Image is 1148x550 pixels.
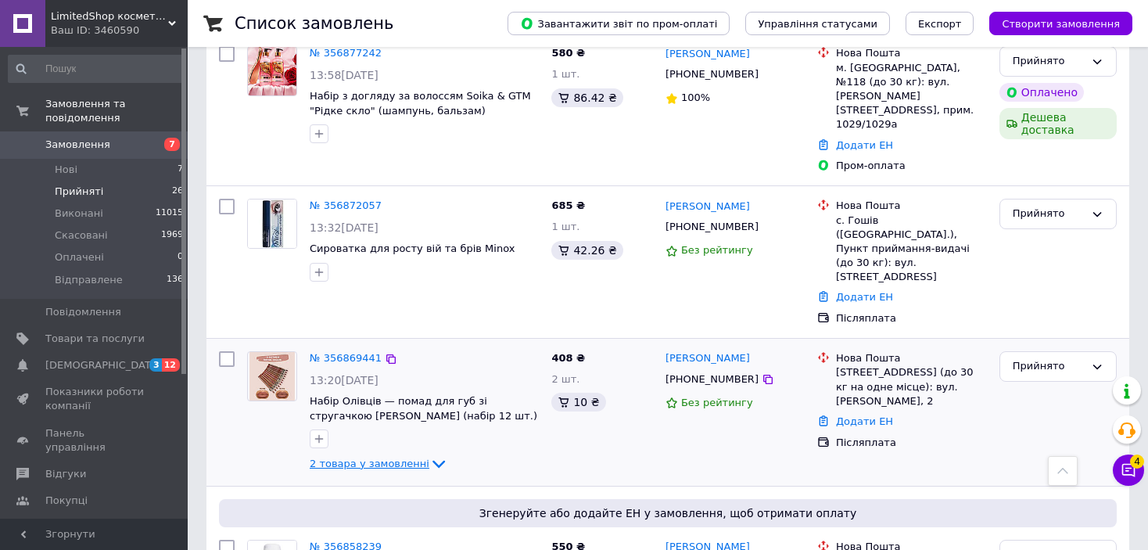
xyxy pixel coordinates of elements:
[45,305,121,319] span: Повідомлення
[310,352,382,364] a: № 356869441
[551,373,579,385] span: 2 шт.
[665,351,750,366] a: [PERSON_NAME]
[162,358,180,372] span: 12
[681,397,753,408] span: Без рейтингу
[1013,53,1085,70] div: Прийнято
[1130,455,1144,469] span: 4
[247,199,297,249] a: Фото товару
[45,385,145,413] span: Показники роботи компанії
[248,200,296,248] img: Фото товару
[247,351,297,401] a: Фото товару
[662,369,762,390] div: [PHONE_NUMBER]
[836,365,987,408] div: [STREET_ADDRESS] (до 30 кг на одне місце): вул. [PERSON_NAME], 2
[164,138,180,151] span: 7
[45,332,145,346] span: Товари та послуги
[55,228,108,243] span: Скасовані
[45,494,88,508] span: Покупці
[178,250,183,264] span: 0
[551,352,585,364] span: 408 ₴
[665,47,750,62] a: [PERSON_NAME]
[836,415,893,427] a: Додати ЕН
[55,163,77,177] span: Нові
[55,207,103,221] span: Виконані
[836,291,893,303] a: Додати ЕН
[235,14,393,33] h1: Список замовлень
[551,221,579,232] span: 1 шт.
[1113,455,1144,486] button: Чат з покупцем4
[662,64,762,84] div: [PHONE_NUMBER]
[836,351,987,365] div: Нова Пошта
[551,393,605,412] div: 10 ₴
[681,244,753,256] span: Без рейтингу
[178,163,183,177] span: 7
[836,46,987,60] div: Нова Пошта
[836,311,987,325] div: Післяплата
[745,12,890,35] button: Управління статусами
[45,426,145,455] span: Панель управління
[310,395,537,422] a: Набір Олівців — помад для губ зі стругачкою [PERSON_NAME] (набір 12 шт.)
[310,374,378,386] span: 13:20[DATE]
[310,47,382,59] a: № 356877242
[999,83,1084,102] div: Оплачено
[906,12,974,35] button: Експорт
[1002,18,1120,30] span: Створити замовлення
[156,207,183,221] span: 11015
[167,273,183,287] span: 136
[45,138,110,152] span: Замовлення
[918,18,962,30] span: Експорт
[836,199,987,213] div: Нова Пошта
[758,18,877,30] span: Управління статусами
[999,108,1117,139] div: Дешева доставка
[974,17,1132,29] a: Створити замовлення
[310,221,378,234] span: 13:32[DATE]
[836,61,987,132] div: м. [GEOGRAPHIC_DATA], №118 (до 30 кг): вул. [PERSON_NAME][STREET_ADDRESS], прим. 1029/1029а
[55,273,123,287] span: Відправлене
[665,200,750,214] a: [PERSON_NAME]
[836,436,987,450] div: Післяплата
[55,185,103,199] span: Прийняті
[310,458,448,469] a: 2 товара у замовленні
[310,90,531,117] a: Набір з догляду за волоссям Soika & GTM "Рідке скло" (шампунь, бальзам)
[662,217,762,237] div: [PHONE_NUMBER]
[55,250,104,264] span: Оплачені
[247,46,297,96] a: Фото товару
[310,200,382,211] a: № 356872057
[551,88,622,107] div: 86.42 ₴
[45,358,161,372] span: [DEMOGRAPHIC_DATA]
[51,9,168,23] span: LimitedShop косметика, аксесуари, одяг та взуття
[249,352,295,401] img: Фото товару
[836,214,987,285] div: с. Гошів ([GEOGRAPHIC_DATA].), Пункт приймання-видачі (до 30 кг): вул. [STREET_ADDRESS]
[45,467,86,481] span: Відгуки
[551,241,622,260] div: 42.26 ₴
[551,200,585,211] span: 685 ₴
[8,55,185,83] input: Пошук
[248,47,296,95] img: Фото товару
[172,185,183,199] span: 26
[836,139,893,151] a: Додати ЕН
[551,47,585,59] span: 580 ₴
[310,243,515,254] a: Сироватка для росту вій та брів Minox
[520,16,717,31] span: Завантажити звіт по пром-оплаті
[508,12,730,35] button: Завантажити звіт по пром-оплаті
[310,458,429,469] span: 2 товара у замовленні
[161,228,183,243] span: 1969
[51,23,188,38] div: Ваш ID: 3460590
[45,97,188,125] span: Замовлення та повідомлення
[225,505,1110,521] span: Згенеруйте або додайте ЕН у замовлення, щоб отримати оплату
[1013,358,1085,375] div: Прийнято
[149,358,162,372] span: 3
[310,69,378,81] span: 13:58[DATE]
[1013,206,1085,222] div: Прийнято
[681,92,710,103] span: 100%
[551,68,579,80] span: 1 шт.
[836,159,987,173] div: Пром-оплата
[989,12,1132,35] button: Створити замовлення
